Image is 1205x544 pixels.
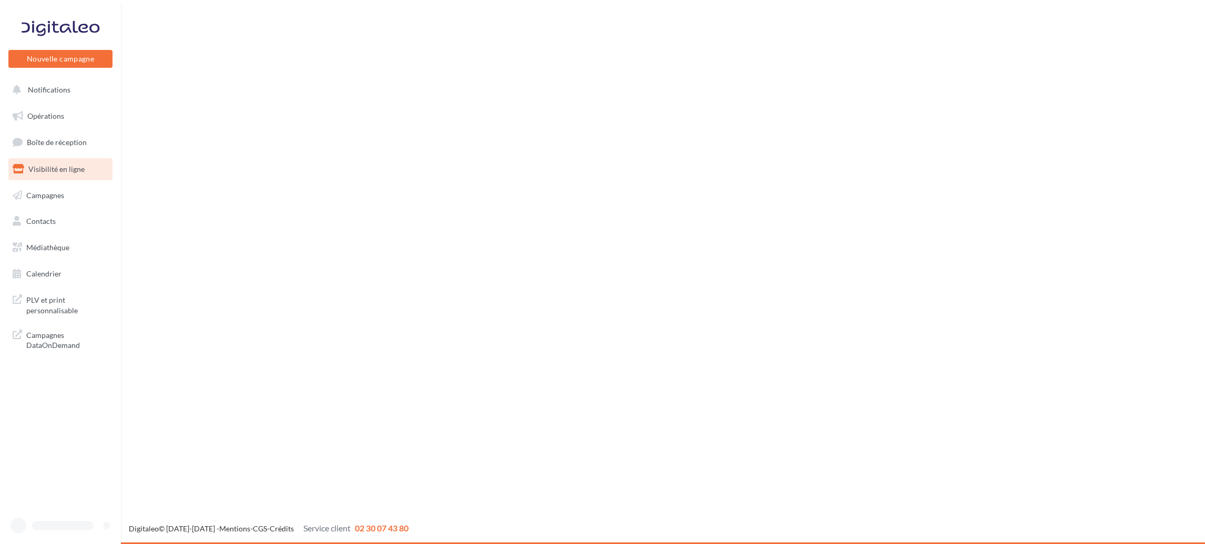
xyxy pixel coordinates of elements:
[253,524,267,533] a: CGS
[8,50,113,68] button: Nouvelle campagne
[6,79,110,101] button: Notifications
[26,243,69,252] span: Médiathèque
[27,138,87,147] span: Boîte de réception
[26,190,64,199] span: Campagnes
[26,269,62,278] span: Calendrier
[270,524,294,533] a: Crédits
[28,165,85,173] span: Visibilité en ligne
[355,523,409,533] span: 02 30 07 43 80
[6,263,115,285] a: Calendrier
[27,111,64,120] span: Opérations
[6,210,115,232] a: Contacts
[219,524,250,533] a: Mentions
[26,217,56,225] span: Contacts
[6,237,115,259] a: Médiathèque
[6,158,115,180] a: Visibilité en ligne
[28,85,70,94] span: Notifications
[6,131,115,153] a: Boîte de réception
[26,328,108,351] span: Campagnes DataOnDemand
[6,289,115,320] a: PLV et print personnalisable
[6,184,115,207] a: Campagnes
[6,105,115,127] a: Opérations
[129,524,409,533] span: © [DATE]-[DATE] - - -
[6,324,115,355] a: Campagnes DataOnDemand
[303,523,351,533] span: Service client
[129,524,159,533] a: Digitaleo
[26,293,108,315] span: PLV et print personnalisable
